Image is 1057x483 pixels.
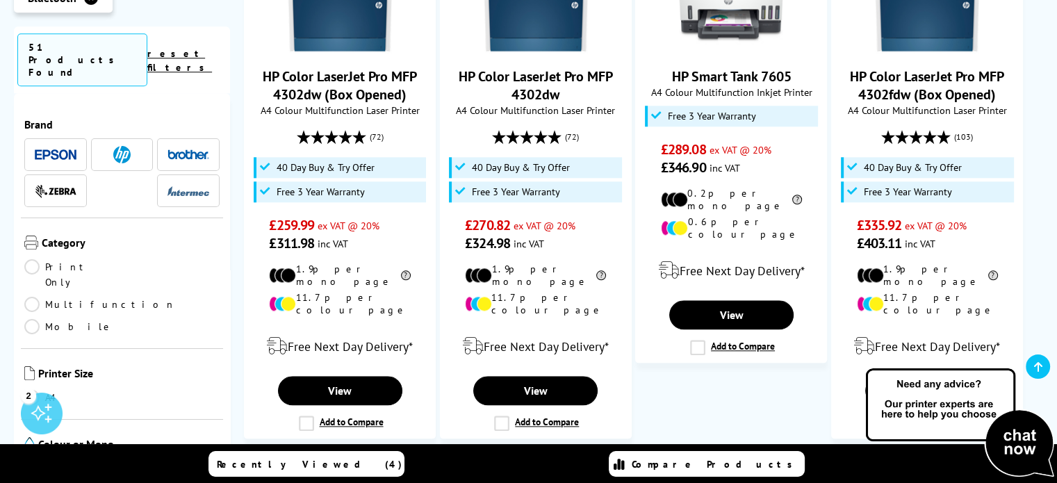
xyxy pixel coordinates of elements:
[17,33,147,86] span: 51 Products Found
[38,366,220,383] span: Printer Size
[318,219,379,232] span: ex VAT @ 20%
[24,437,35,451] img: Colour or Mono
[850,67,1004,104] a: HP Color LaserJet Pro MFP 4302fdw (Box Opened)
[167,182,209,199] a: Intermec
[269,216,314,234] span: £259.99
[24,236,38,249] img: Category
[875,42,979,56] a: HP Color LaserJet Pro MFP 4302fdw (Box Opened)
[208,451,404,477] a: Recently Viewed (4)
[494,416,579,431] label: Add to Compare
[24,297,176,312] a: Multifunction
[473,376,598,405] a: View
[167,149,209,159] img: Brother
[484,42,588,56] a: HP Color LaserJet Pro MFP 4302dw
[35,182,76,199] a: Zebra
[864,162,962,173] span: 40 Day Buy & Try Offer
[472,162,570,173] span: 40 Day Buy & Try Offer
[609,451,805,477] a: Compare Products
[905,219,967,232] span: ex VAT @ 20%
[514,237,544,250] span: inc VAT
[24,259,122,290] a: Print Only
[35,146,76,163] a: Epson
[24,390,122,405] a: A4
[263,67,417,104] a: HP Color LaserJet Pro MFP 4302dw (Box Opened)
[448,327,624,366] div: modal_delivery
[24,366,35,380] img: Printer Size
[710,161,740,174] span: inc VAT
[269,263,410,288] li: 1.9p per mono page
[299,416,384,431] label: Add to Compare
[668,110,756,122] span: Free 3 Year Warranty
[42,236,220,252] span: Category
[661,140,706,158] span: £289.08
[217,458,402,470] span: Recently Viewed (4)
[839,104,1015,117] span: A4 Colour Multifunction Laser Printer
[857,263,998,288] li: 1.9p per mono page
[459,67,613,104] a: HP Color LaserJet Pro MFP 4302dw
[862,366,1057,480] img: Open Live Chat window
[35,184,76,198] img: Zebra
[839,327,1015,366] div: modal_delivery
[147,47,212,74] a: reset filters
[465,291,606,316] li: 11.7p per colour page
[24,319,122,334] a: Mobile
[465,234,510,252] span: £324.98
[269,291,410,316] li: 11.7p per colour page
[465,263,606,288] li: 1.9p per mono page
[857,291,998,316] li: 11.7p per colour page
[269,234,314,252] span: £311.98
[277,162,375,173] span: 40 Day Buy & Try Offer
[905,237,935,250] span: inc VAT
[21,388,36,403] div: 2
[370,124,384,150] span: (72)
[857,234,902,252] span: £403.11
[278,376,402,405] a: View
[710,143,771,156] span: ex VAT @ 20%
[38,437,220,454] span: Colour or Mono
[113,146,131,163] img: HP
[643,251,819,290] div: modal_delivery
[864,186,952,197] span: Free 3 Year Warranty
[465,216,510,234] span: £270.82
[857,216,902,234] span: £335.92
[671,67,791,85] a: HP Smart Tank 7605
[252,104,428,117] span: A4 Colour Multifunction Laser Printer
[679,42,783,56] a: HP Smart Tank 7605
[514,219,575,232] span: ex VAT @ 20%
[954,124,973,150] span: (103)
[661,158,706,177] span: £346.90
[35,149,76,160] img: Epson
[565,124,579,150] span: (72)
[690,340,775,355] label: Add to Compare
[277,186,365,197] span: Free 3 Year Warranty
[24,117,220,131] span: Brand
[318,237,348,250] span: inc VAT
[448,104,624,117] span: A4 Colour Multifunction Laser Printer
[632,458,800,470] span: Compare Products
[669,300,794,329] a: View
[472,186,560,197] span: Free 3 Year Warranty
[167,186,209,196] img: Intermec
[643,85,819,99] span: A4 Colour Multifunction Inkjet Printer
[661,187,802,212] li: 0.2p per mono page
[167,146,209,163] a: Brother
[661,215,802,240] li: 0.6p per colour page
[288,42,392,56] a: HP Color LaserJet Pro MFP 4302dw (Box Opened)
[101,146,143,163] a: HP
[252,327,428,366] div: modal_delivery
